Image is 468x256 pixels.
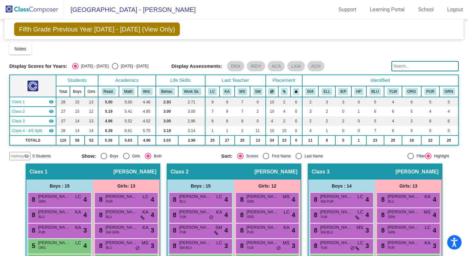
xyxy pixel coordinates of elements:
[388,215,395,219] span: GRN
[321,199,334,204] span: 504 PUR
[9,43,31,55] button: Notes
[357,209,363,216] span: LC
[98,75,156,86] th: Academics
[220,136,234,145] td: 27
[335,107,351,116] td: 0
[439,116,458,126] td: 6
[439,126,458,136] td: 5
[119,116,138,126] td: 5.52
[83,225,87,235] span: 3
[102,88,116,95] button: Read.
[414,153,425,159] div: Filter
[220,126,234,136] td: 1
[138,97,156,107] td: 4.46
[268,61,285,71] mat-chip: ACA
[205,97,220,107] td: 9
[421,126,439,136] td: 5
[424,209,430,216] span: MS
[391,61,459,71] input: Search...
[424,88,436,95] button: PUR
[439,86,458,97] th: Green Team
[290,136,302,145] td: 0
[266,126,278,136] td: 10
[365,225,369,235] span: 3
[98,116,119,126] td: 4.96
[320,224,352,231] span: [PERSON_NAME]
[302,126,319,136] td: 4
[85,136,98,145] td: 52
[179,209,211,215] span: [PERSON_NAME]
[354,88,363,95] button: HP
[269,153,291,159] div: First Name
[221,153,356,159] mat-radio-group: Select an option
[97,211,103,218] span: 8
[119,97,138,107] td: 5.00
[266,97,278,107] td: 10
[171,63,222,69] span: Display Assessments:
[178,107,205,116] td: 3.00
[413,4,439,15] a: School
[244,153,258,159] div: Scores
[93,180,160,192] div: Girls: 13
[421,136,439,145] td: 22
[171,196,176,203] span: 8
[98,107,119,116] td: 5.19
[227,61,244,71] mat-chip: DRA
[312,196,317,203] span: 8
[351,126,366,136] td: 0
[32,153,51,159] span: 0 Students
[30,196,35,203] span: 8
[320,193,352,200] span: [PERSON_NAME]
[70,86,84,97] th: Boys
[224,225,228,235] span: 4
[247,193,279,200] span: [PERSON_NAME]
[234,180,301,192] div: Girls: 12
[142,209,148,216] span: KA
[98,126,119,136] td: 6.39
[250,136,266,145] td: 13
[302,86,319,97] th: 504 Plan
[351,107,366,116] td: 1
[290,97,302,107] td: 0
[85,126,98,136] td: 14
[266,116,278,126] td: 4
[70,107,84,116] td: 15
[351,86,366,97] th: Health Plan
[56,107,70,116] td: 27
[290,126,302,136] td: 0
[357,193,363,200] span: LC
[70,116,84,126] td: 14
[365,210,369,220] span: 4
[439,97,458,107] td: 5
[182,88,201,95] button: Work Sk.
[396,169,439,175] span: [PERSON_NAME]
[302,153,323,159] div: Last Name
[75,224,81,231] span: KA
[380,211,385,218] span: 8
[105,209,138,215] span: [PERSON_NAME]
[138,107,156,116] td: 4.85
[171,169,188,175] span: Class 2
[216,209,222,216] span: KA
[305,88,315,95] button: 504
[205,136,220,145] td: 25
[443,88,455,95] button: GRN
[287,61,305,71] mat-chip: LXIA
[366,107,384,116] td: 6
[97,196,103,203] span: 8
[366,97,384,107] td: 5
[9,63,67,69] span: Display Scores for Years:
[56,86,70,97] th: Total
[266,86,278,97] th: Keep away students
[388,199,394,204] span: BLU
[159,88,175,95] button: Behav.
[10,116,56,126] td: Eric McGee - No Class Name
[178,126,205,136] td: 3.14
[38,199,46,204] span: GRN
[38,209,70,215] span: [PERSON_NAME]
[156,126,178,136] td: 3.18
[235,86,250,97] th: Matt Smith
[366,116,384,126] td: 5
[351,116,366,126] td: 0
[85,97,98,107] td: 13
